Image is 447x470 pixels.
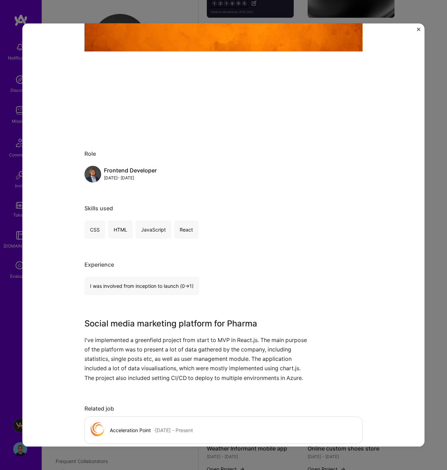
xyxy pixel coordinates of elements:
[84,317,310,330] h3: Social media marketing platform for Pharma
[104,167,157,174] div: Frontend Developer
[84,405,363,412] div: Related job
[84,220,105,238] div: CSS
[108,220,133,238] div: HTML
[84,150,363,157] div: Role
[84,261,363,268] div: Experience
[136,220,171,238] div: JavaScript
[84,335,310,382] p: I've implemented a greenfield project from start to MVP in React.js. The main purpose of the plat...
[110,426,151,433] div: Acceleration Point
[84,276,199,295] div: I was involved from inception to launch (0 -> 1)
[104,174,157,181] div: [DATE] - [DATE]
[84,204,363,212] div: Skills used
[417,28,421,35] button: Close
[90,422,104,436] img: Company logo
[154,426,193,433] div: · [DATE] - Present
[174,220,198,238] div: React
